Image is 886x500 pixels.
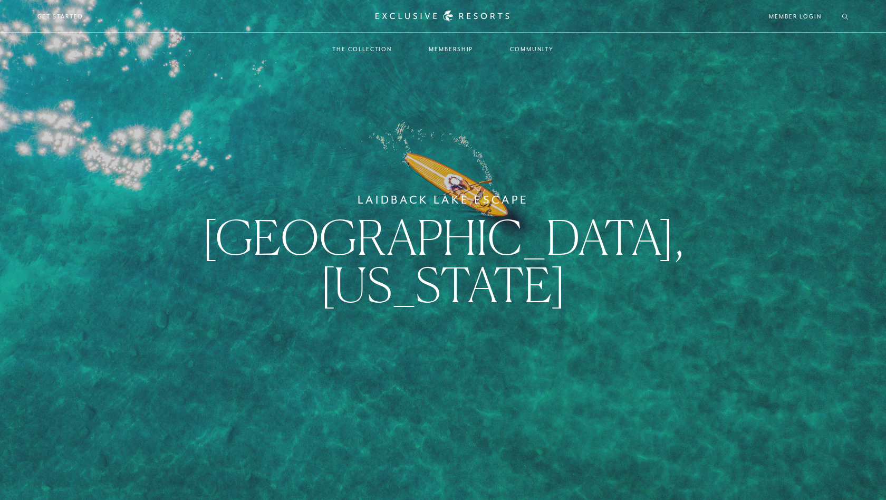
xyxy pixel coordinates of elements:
a: Community [499,34,564,64]
span: [GEOGRAPHIC_DATA], [US_STATE] [202,208,683,313]
a: Membership [418,34,484,64]
h6: Laidback Lake Escape [358,191,529,208]
a: The Collection [322,34,402,64]
a: Member Login [769,12,821,21]
a: Get Started [37,12,83,21]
